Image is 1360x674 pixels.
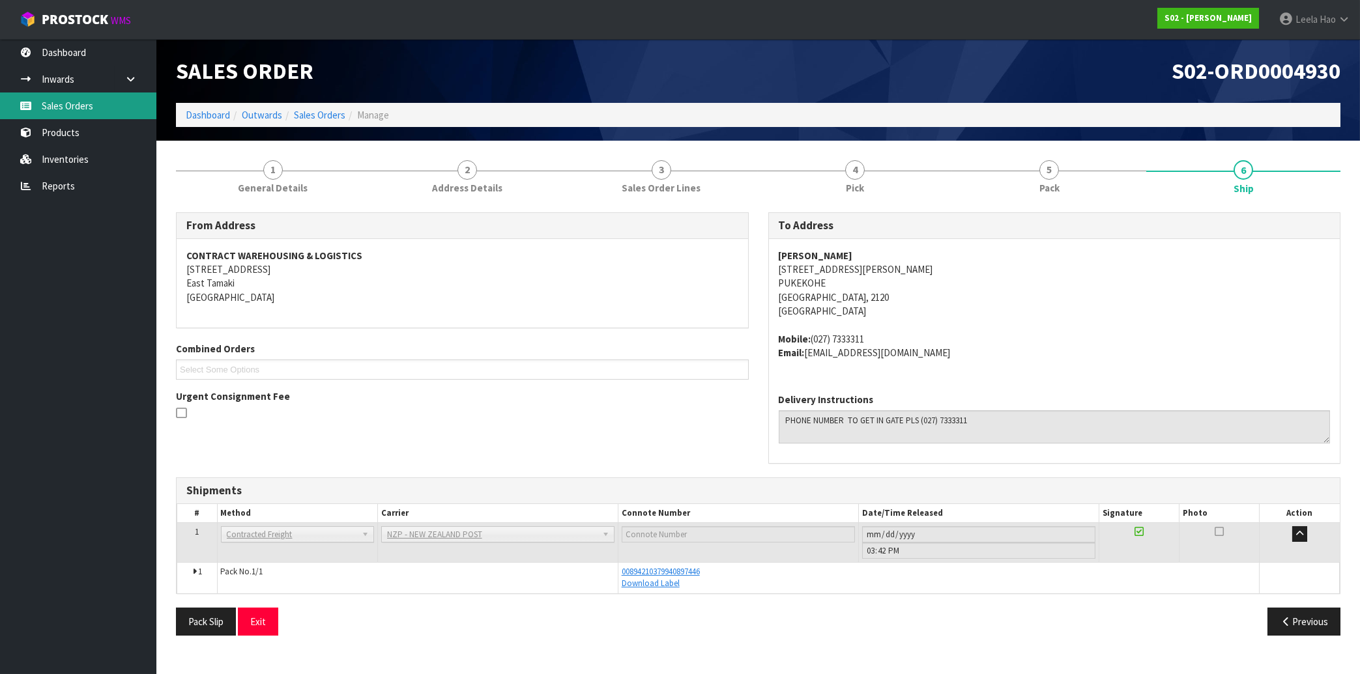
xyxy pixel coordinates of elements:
h3: From Address [186,219,738,232]
span: General Details [238,181,308,195]
address: [STREET_ADDRESS] East Tamaki [GEOGRAPHIC_DATA] [186,249,738,305]
h3: To Address [779,219,1331,232]
span: 1 [263,160,283,180]
span: Sales Order [176,57,313,85]
input: Connote Number [622,526,855,542]
span: 6 [1234,160,1253,180]
a: Sales Orders [294,109,345,121]
address: (027) 7333311 [EMAIL_ADDRESS][DOMAIN_NAME] [779,332,1331,360]
td: Pack No. [217,563,618,593]
span: 2 [457,160,477,180]
span: NZP - NEW ZEALAND POST [387,527,597,542]
label: Delivery Instructions [779,393,874,406]
span: 1/1 [252,566,263,577]
th: Signature [1099,504,1179,523]
span: ProStock [42,11,108,28]
span: Manage [357,109,389,121]
th: Photo [1179,504,1259,523]
strong: CONTRACT WAREHOUSING & LOGISTICS [186,249,362,262]
a: Outwards [242,109,282,121]
strong: email [779,346,805,359]
th: Date/Time Released [858,504,1099,523]
span: 5 [1039,160,1059,180]
span: Ship [1234,182,1254,195]
span: Contracted Freight [227,527,356,542]
a: 00894210379940897446 [622,566,700,577]
span: Hao [1320,13,1336,25]
span: 4 [845,160,865,180]
span: Sales Order Lines [622,181,701,195]
th: Carrier [377,504,618,523]
button: Pack Slip [176,608,236,636]
span: Leela [1295,13,1318,25]
small: WMS [111,14,131,27]
span: Address Details [432,181,502,195]
span: Pick [846,181,864,195]
span: Pack [1039,181,1060,195]
strong: S02 - [PERSON_NAME] [1165,12,1252,23]
span: 1 [195,526,199,537]
strong: [PERSON_NAME] [779,249,853,262]
label: Urgent Consignment Fee [176,389,290,403]
img: cube-alt.png [20,11,36,27]
address: [STREET_ADDRESS][PERSON_NAME] PUKEKOHE [GEOGRAPHIC_DATA], 2120 [GEOGRAPHIC_DATA] [779,249,1331,318]
a: Dashboard [186,109,230,121]
span: 3 [652,160,671,180]
strong: mobile [779,333,811,345]
span: 1 [198,566,202,577]
button: Exit [238,608,278,636]
span: S02-ORD0004930 [1172,57,1340,85]
span: Ship [176,203,1340,645]
th: Method [217,504,377,523]
th: Connote Number [618,504,858,523]
button: Previous [1267,608,1340,636]
th: # [177,504,218,523]
label: Combined Orders [176,342,255,356]
a: Download Label [622,578,680,589]
th: Action [1259,504,1339,523]
h3: Shipments [186,484,1330,497]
